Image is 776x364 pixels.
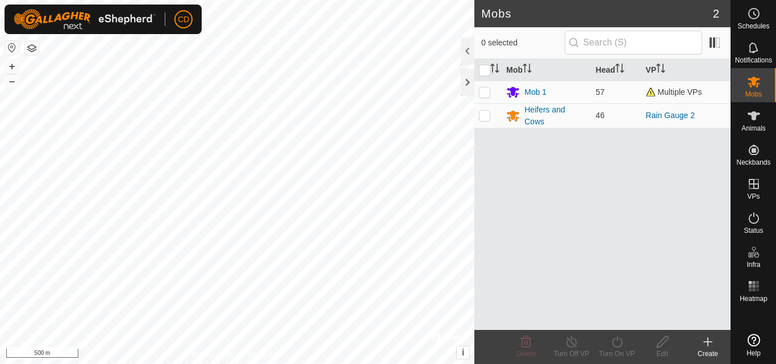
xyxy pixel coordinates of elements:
[523,65,532,74] p-sorticon: Activate to sort
[747,193,760,200] span: VPs
[656,65,665,74] p-sorticon: Activate to sort
[646,87,702,97] span: Multiple VPs
[193,349,235,359] a: Privacy Policy
[646,111,695,120] a: Rain Gauge 2
[596,111,605,120] span: 46
[25,41,39,55] button: Map Layers
[462,348,464,357] span: i
[596,87,605,97] span: 57
[565,31,702,55] input: Search (S)
[713,5,719,22] span: 2
[524,86,546,98] div: Mob 1
[685,349,731,359] div: Create
[591,59,641,81] th: Head
[481,37,564,49] span: 0 selected
[490,65,499,74] p-sorticon: Activate to sort
[5,41,19,55] button: Reset Map
[740,295,767,302] span: Heatmap
[481,7,713,20] h2: Mobs
[615,65,624,74] p-sorticon: Activate to sort
[178,14,189,26] span: CD
[746,261,760,268] span: Infra
[737,23,769,30] span: Schedules
[502,59,591,81] th: Mob
[5,60,19,73] button: +
[549,349,594,359] div: Turn Off VP
[594,349,640,359] div: Turn On VP
[744,227,763,234] span: Status
[524,104,586,128] div: Heifers and Cows
[640,349,685,359] div: Edit
[14,9,156,30] img: Gallagher Logo
[736,159,770,166] span: Neckbands
[746,350,761,357] span: Help
[731,329,776,361] a: Help
[745,91,762,98] span: Mobs
[248,349,282,359] a: Contact Us
[735,57,772,64] span: Notifications
[641,59,731,81] th: VP
[516,350,536,358] span: Delete
[5,74,19,88] button: –
[741,125,766,132] span: Animals
[457,346,469,359] button: i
